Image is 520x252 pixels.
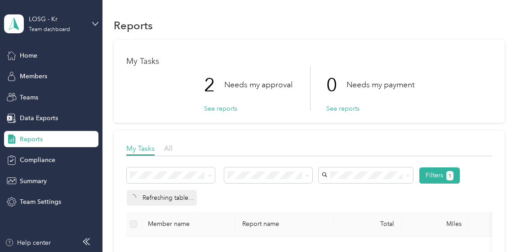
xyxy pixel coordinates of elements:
[20,113,58,123] span: Data Exports
[20,51,37,60] span: Home
[29,14,85,24] div: LOSG - Kr
[164,144,173,153] span: All
[409,220,462,228] div: Miles
[127,190,197,206] div: Refreshing table...
[126,144,155,153] span: My Tasks
[20,93,38,102] span: Teams
[29,27,70,32] div: Team dashboard
[419,167,460,184] button: Filters1
[126,57,492,66] h1: My Tasks
[326,66,347,104] p: 0
[5,238,51,247] button: Help center
[20,72,47,81] span: Members
[326,104,360,113] button: See reports
[235,212,334,237] th: Report name
[20,135,43,144] span: Reports
[114,21,153,30] h1: Reports
[20,197,61,207] span: Team Settings
[341,220,394,228] div: Total
[148,220,228,228] div: Member name
[204,104,237,113] button: See reports
[470,202,520,252] iframe: Everlance-gr Chat Button Frame
[224,79,293,90] p: Needs my approval
[141,212,235,237] th: Member name
[20,155,55,165] span: Compliance
[20,176,47,186] span: Summary
[204,66,224,104] p: 2
[446,171,454,180] button: 1
[449,172,451,180] span: 1
[347,79,414,90] p: Needs my payment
